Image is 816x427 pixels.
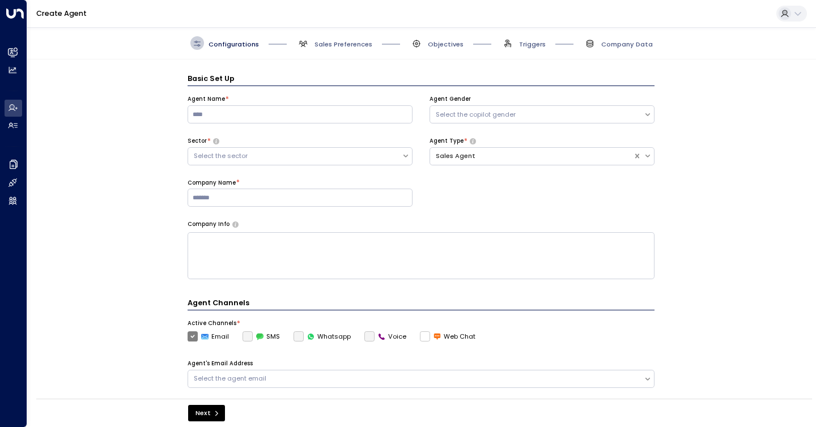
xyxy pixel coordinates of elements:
[188,179,236,187] label: Company Name
[232,221,239,227] button: Provide a brief overview of your company, including your industry, products or services, and any ...
[294,331,351,341] div: To activate this channel, please go to the Integrations page
[436,110,638,119] div: Select the copilot gender
[194,151,396,161] div: Select the sector
[294,331,351,341] label: Whatsapp
[188,405,225,421] button: Next
[188,95,225,103] label: Agent Name
[428,40,464,49] span: Objectives
[314,40,372,49] span: Sales Preferences
[188,297,654,310] h4: Agent Channels
[601,40,653,49] span: Company Data
[213,138,219,144] button: Select whether your copilot will handle inquiries directly from leads or from brokers representin...
[243,331,280,341] label: SMS
[470,138,476,144] button: Select whether your copilot will handle inquiries directly from leads or from brokers representin...
[36,8,87,18] a: Create Agent
[188,331,229,341] label: Email
[430,95,471,103] label: Agent Gender
[188,319,236,327] label: Active Channels
[188,73,654,86] h3: Basic Set Up
[188,360,253,368] label: Agent's Email Address
[364,331,406,341] label: Voice
[519,40,546,49] span: Triggers
[436,151,627,161] div: Sales Agent
[364,331,406,341] div: To activate this channel, please go to the Integrations page
[430,137,464,145] label: Agent Type
[194,374,638,383] div: Select the agent email
[188,137,207,145] label: Sector
[243,331,280,341] div: To activate this channel, please go to the Integrations page
[209,40,259,49] span: Configurations
[188,220,229,228] label: Company Info
[420,331,475,341] label: Web Chat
